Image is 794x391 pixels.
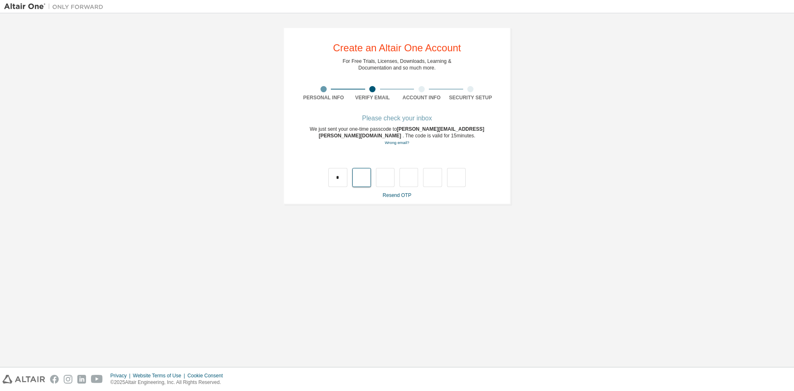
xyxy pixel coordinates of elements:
div: Cookie Consent [187,372,227,379]
img: altair_logo.svg [2,375,45,384]
div: Personal Info [299,94,348,101]
img: Altair One [4,2,108,11]
img: instagram.svg [64,375,72,384]
p: © 2025 Altair Engineering, Inc. All Rights Reserved. [110,379,228,386]
a: Go back to the registration form [385,140,409,145]
div: Create an Altair One Account [333,43,461,53]
a: Resend OTP [383,192,411,198]
div: Security Setup [446,94,495,101]
span: [PERSON_NAME][EMAIL_ADDRESS][PERSON_NAME][DOMAIN_NAME] [319,126,484,139]
div: For Free Trials, Licenses, Downloads, Learning & Documentation and so much more. [343,58,452,71]
div: Website Terms of Use [133,372,187,379]
div: We just sent your one-time passcode to . The code is valid for 15 minutes. [299,126,495,146]
div: Account Info [397,94,446,101]
div: Please check your inbox [299,116,495,121]
div: Privacy [110,372,133,379]
img: youtube.svg [91,375,103,384]
img: facebook.svg [50,375,59,384]
img: linkedin.svg [77,375,86,384]
div: Verify Email [348,94,397,101]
